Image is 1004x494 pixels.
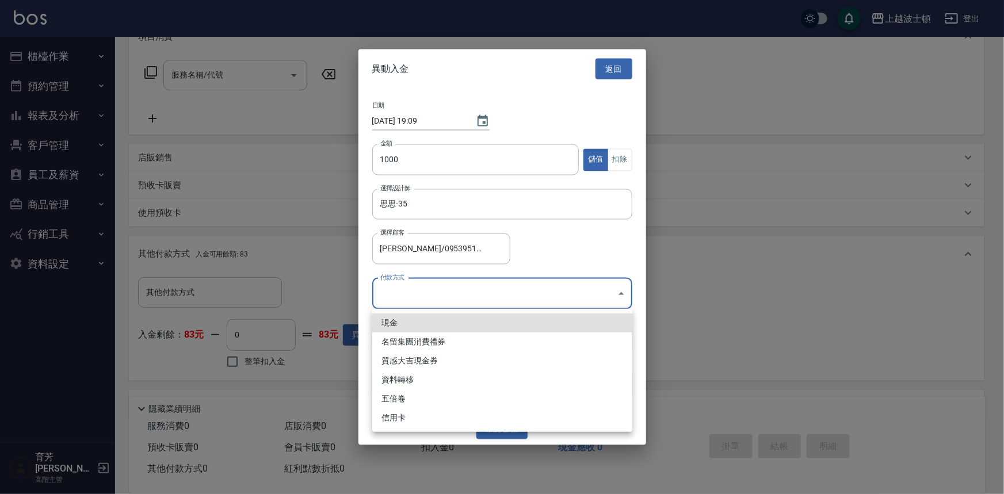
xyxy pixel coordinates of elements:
[372,313,632,332] li: 現金
[372,389,632,408] li: 五倍卷
[372,370,632,389] li: 資料轉移
[372,408,632,427] li: 信用卡
[372,332,632,351] li: 名留集團消費禮券
[372,351,632,370] li: 質感大吉現金券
